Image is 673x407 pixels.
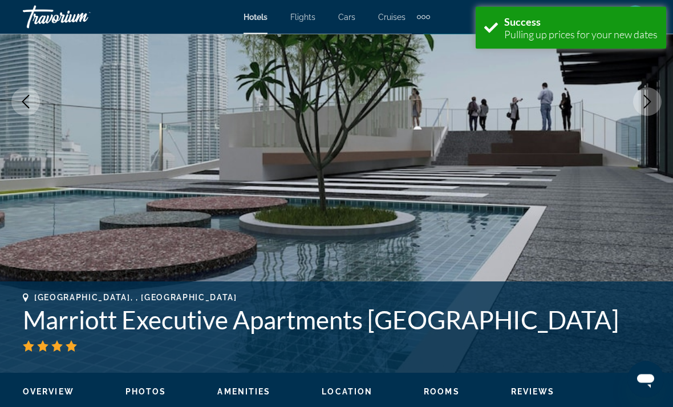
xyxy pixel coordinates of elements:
span: Reviews [511,388,555,397]
button: Next image [633,88,662,116]
button: Amenities [217,387,270,397]
button: Extra navigation items [417,8,430,26]
button: Photos [125,387,167,397]
span: Rooms [424,388,460,397]
div: Pulling up prices for your new dates [504,28,658,41]
a: Hotels [244,13,267,22]
button: Previous image [11,88,40,116]
a: Travorium [23,2,137,32]
button: Overview [23,387,74,397]
span: [GEOGRAPHIC_DATA], , [GEOGRAPHIC_DATA] [34,293,237,303]
h1: Marriott Executive Apartments [GEOGRAPHIC_DATA] [23,305,650,335]
a: Cruises [378,13,406,22]
button: Reviews [511,387,555,397]
a: Cars [338,13,355,22]
button: Location [322,387,372,397]
button: Rooms [424,387,460,397]
button: User Menu [621,5,650,29]
span: Photos [125,388,167,397]
div: Success [504,15,658,28]
span: Overview [23,388,74,397]
a: Flights [290,13,315,22]
iframe: Кнопка запуска окна обмена сообщениями [627,361,664,398]
span: Location [322,388,372,397]
span: Amenities [217,388,270,397]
